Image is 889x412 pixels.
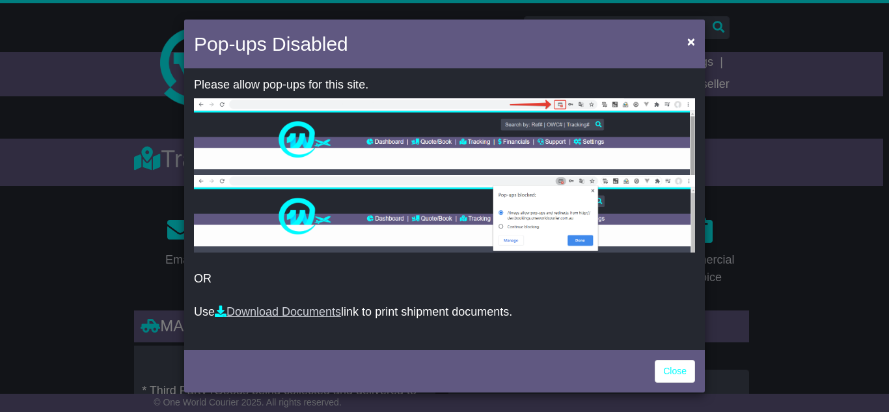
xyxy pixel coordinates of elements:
img: allow-popup-1.png [194,98,695,175]
span: × [687,34,695,49]
p: Use link to print shipment documents. [194,305,695,320]
h4: Pop-ups Disabled [194,29,348,59]
a: Close [655,360,695,383]
p: Please allow pop-ups for this site. [194,78,695,92]
div: OR [184,72,705,347]
a: Download Documents [215,305,341,318]
img: allow-popup-2.png [194,175,695,253]
button: Close [681,28,702,55]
